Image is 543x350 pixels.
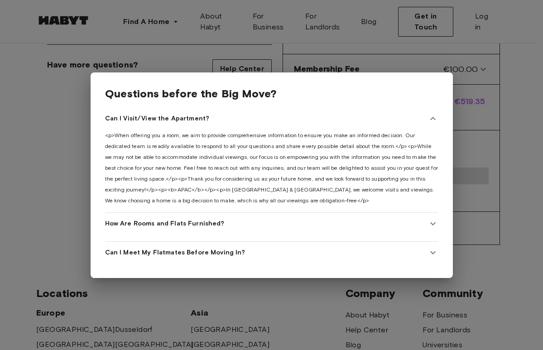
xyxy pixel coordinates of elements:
div: Can I Visit/View the Apartment? [105,108,438,129]
span: Can I Visit/View the Apartment? [105,114,210,123]
span: Questions before the Big Move? [105,87,438,101]
div: How Are Rooms and Flats Furnished? [105,213,438,235]
span: <p>When offering you a room, we aim to provide comprehensive information to ensure you make an in... [105,132,438,204]
span: How Are Rooms and Flats Furnished? [105,219,225,228]
span: Can I Meet My Flatmates Before Moving In? [105,248,245,257]
div: Can I Meet My Flatmates Before Moving In? [105,242,438,264]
